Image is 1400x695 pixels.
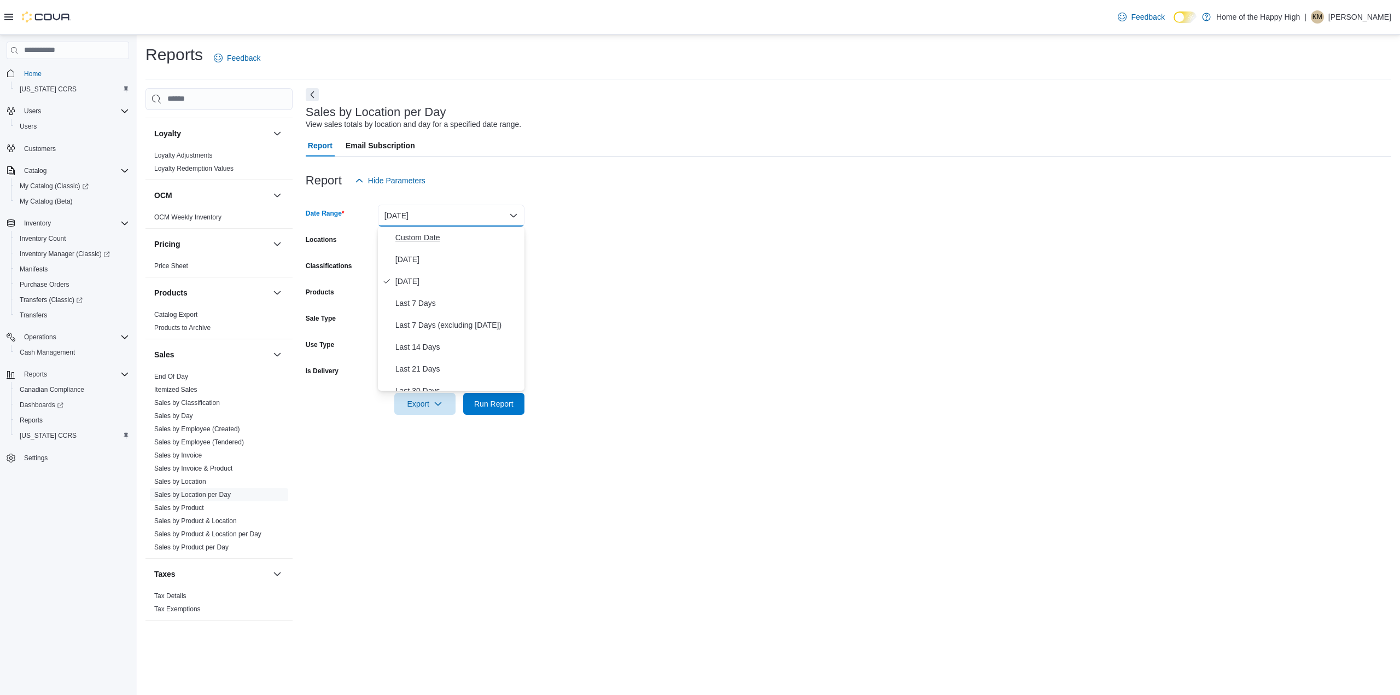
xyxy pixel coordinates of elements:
[15,247,129,260] span: Inventory Manager (Classic)
[154,213,221,222] span: OCM Weekly Inventory
[2,216,133,231] button: Inventory
[306,340,334,349] label: Use Type
[154,324,211,332] a: Products to Archive
[20,368,129,381] span: Reports
[15,83,129,96] span: Washington CCRS
[20,296,83,304] span: Transfers (Classic)
[154,213,221,221] a: OCM Weekly Inventory
[154,349,269,360] button: Sales
[20,368,51,381] button: Reports
[154,103,182,111] a: Transfers
[154,164,234,173] span: Loyalty Redemption Values
[2,141,133,157] button: Customers
[395,275,520,288] span: [DATE]
[154,190,172,201] h3: OCM
[15,263,52,276] a: Manifests
[2,103,133,119] button: Users
[1131,11,1164,22] span: Feedback
[154,592,186,600] span: Tax Details
[2,450,133,466] button: Settings
[306,119,521,130] div: View sales totals by location and day for a specified date range.
[154,530,261,538] span: Sales by Product & Location per Day
[11,119,133,134] button: Users
[395,297,520,310] span: Last 7 Days
[154,605,201,613] a: Tax Exemptions
[24,370,47,379] span: Reports
[20,385,84,394] span: Canadian Compliance
[20,142,129,155] span: Customers
[20,234,66,243] span: Inventory Count
[395,384,520,397] span: Last 30 Days
[15,309,51,322] a: Transfers
[20,416,43,425] span: Reports
[154,310,197,319] span: Catalog Export
[395,231,520,244] span: Custom Date
[11,413,133,428] button: Reports
[1304,10,1306,24] p: |
[154,287,188,298] h3: Products
[154,569,269,580] button: Taxes
[154,465,232,472] a: Sales by Invoice & Product
[1328,10,1391,24] p: [PERSON_NAME]
[20,105,45,118] button: Users
[24,107,41,115] span: Users
[2,66,133,82] button: Home
[271,348,284,361] button: Sales
[20,217,129,230] span: Inventory
[20,280,69,289] span: Purchase Orders
[154,569,176,580] h3: Taxes
[154,323,211,332] span: Products to Archive
[15,398,68,412] a: Dashboards
[154,517,237,525] span: Sales by Product & Location
[395,362,520,375] span: Last 21 Days
[154,464,232,473] span: Sales by Invoice & Product
[463,393,524,415] button: Run Report
[11,194,133,209] button: My Catalog (Beta)
[20,265,48,274] span: Manifests
[346,135,415,157] span: Email Subscription
[154,165,234,172] a: Loyalty Redemption Values
[15,120,41,133] a: Users
[154,262,188,270] span: Price Sheet
[20,431,77,440] span: [US_STATE] CCRS
[20,164,51,177] button: Catalog
[20,348,75,357] span: Cash Management
[20,217,55,230] button: Inventory
[11,231,133,246] button: Inventory Count
[20,67,129,80] span: Home
[209,47,265,69] a: Feedback
[154,605,201,613] span: Tax Exemptions
[20,67,46,80] a: Home
[15,195,129,208] span: My Catalog (Beta)
[11,397,133,413] a: Dashboards
[11,246,133,262] a: Inventory Manager (Classic)
[306,88,319,101] button: Next
[271,567,284,581] button: Taxes
[15,293,87,306] a: Transfers (Classic)
[154,451,202,459] a: Sales by Invoice
[271,238,284,251] button: Pricing
[154,425,240,433] span: Sales by Employee (Created)
[20,182,89,190] span: My Catalog (Classic)
[15,278,74,291] a: Purchase Orders
[154,128,181,139] h3: Loyalty
[474,398,514,409] span: Run Report
[394,393,456,415] button: Export
[15,293,129,306] span: Transfers (Classic)
[20,164,129,177] span: Catalog
[154,490,231,499] span: Sales by Location per Day
[154,503,204,512] span: Sales by Product
[145,44,203,66] h1: Reports
[24,166,46,175] span: Catalog
[15,179,93,193] a: My Catalog (Classic)
[15,195,77,208] a: My Catalog (Beta)
[15,414,47,427] a: Reports
[154,592,186,600] a: Tax Details
[15,232,129,245] span: Inventory Count
[11,82,133,97] button: [US_STATE] CCRS
[1174,11,1197,23] input: Dark Mode
[154,151,213,160] span: Loyalty Adjustments
[1311,10,1324,24] div: Katelyn McCallum
[11,262,133,277] button: Manifests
